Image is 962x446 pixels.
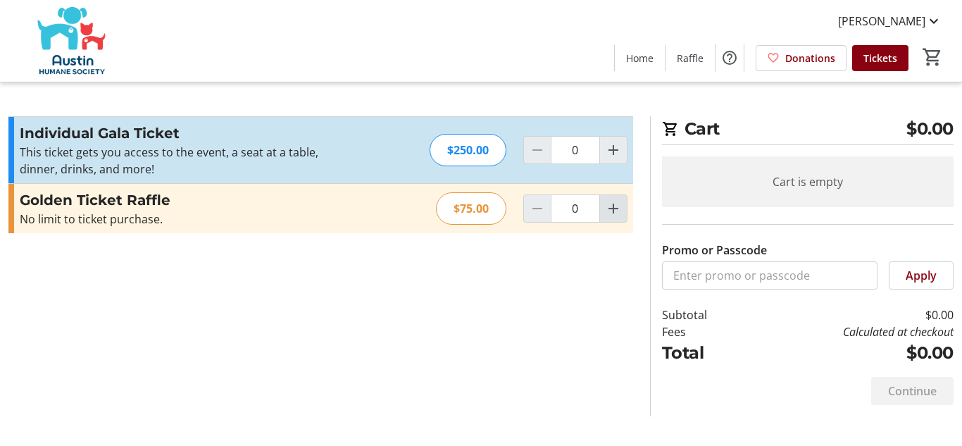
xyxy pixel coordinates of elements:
[920,44,945,70] button: Cart
[662,340,747,366] td: Total
[662,242,767,259] label: Promo or Passcode
[906,267,937,284] span: Apply
[889,261,954,290] button: Apply
[20,190,327,211] h3: Golden Ticket Raffle
[20,211,327,228] div: No limit to ticket purchase.
[436,192,506,225] div: $75.00
[852,45,908,71] a: Tickets
[662,306,747,323] td: Subtotal
[747,340,954,366] td: $0.00
[615,45,665,71] a: Home
[666,45,715,71] a: Raffle
[551,136,600,164] input: Individual Gala Ticket Quantity
[8,6,134,76] img: Austin Humane Society's Logo
[662,261,877,290] input: Enter promo or passcode
[662,116,954,145] h2: Cart
[906,116,954,142] span: $0.00
[747,306,954,323] td: $0.00
[756,45,847,71] a: Donations
[626,51,654,66] span: Home
[827,10,954,32] button: [PERSON_NAME]
[20,144,327,178] p: This ticket gets you access to the event, a seat at a table, dinner, drinks, and more!
[600,137,627,163] button: Increment by one
[863,51,897,66] span: Tickets
[838,13,925,30] span: [PERSON_NAME]
[662,156,954,207] div: Cart is empty
[677,51,704,66] span: Raffle
[662,323,747,340] td: Fees
[716,44,744,72] button: Help
[20,123,327,144] h3: Individual Gala Ticket
[600,195,627,222] button: Increment by one
[785,51,835,66] span: Donations
[747,323,954,340] td: Calculated at checkout
[551,194,600,223] input: Golden Ticket Raffle Quantity
[430,134,506,166] div: $250.00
